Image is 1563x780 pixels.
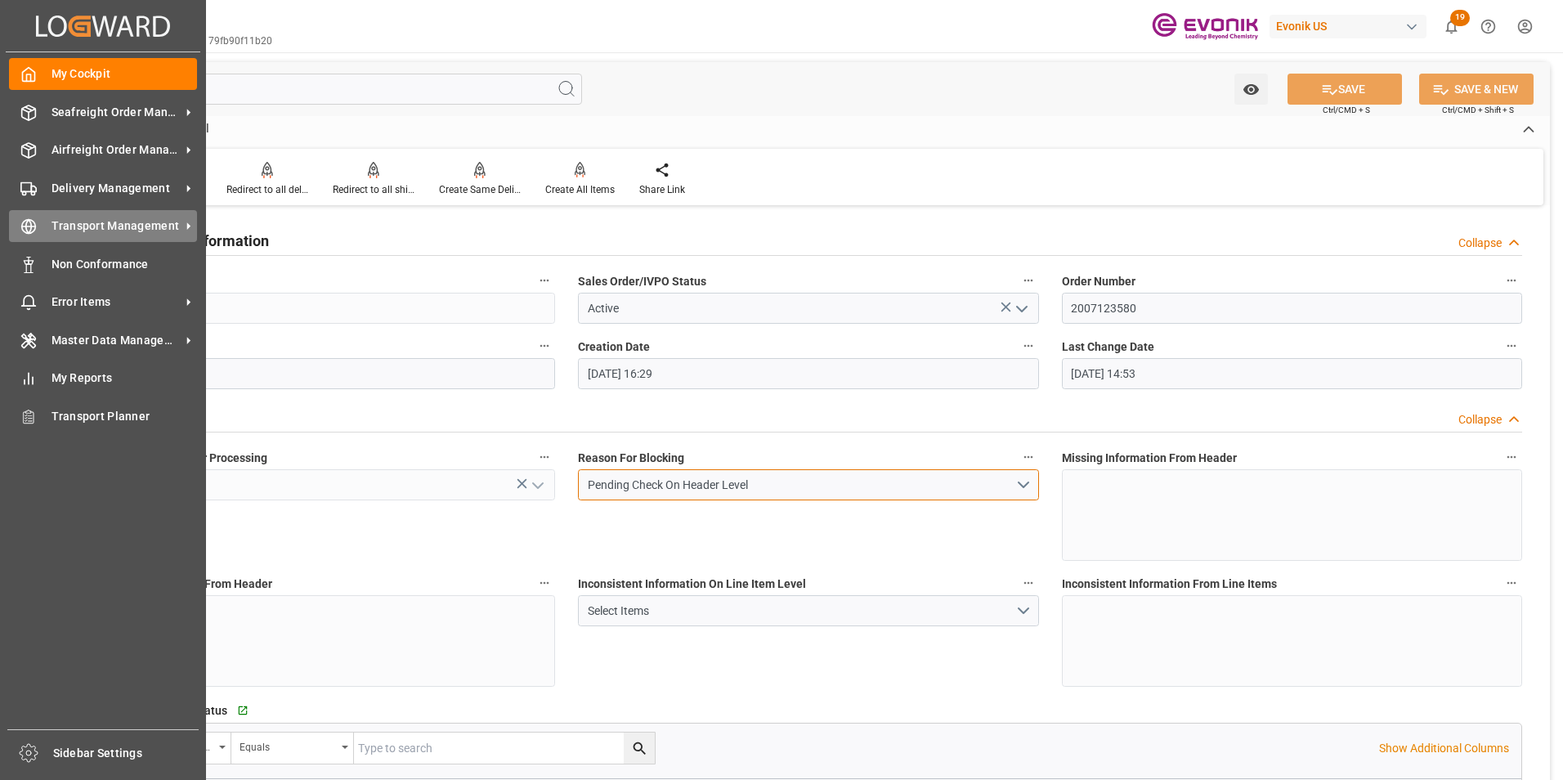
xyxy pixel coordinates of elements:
[1008,296,1032,321] button: open menu
[9,58,197,90] a: My Cockpit
[240,736,336,755] div: Equals
[588,603,1015,620] div: Select Items
[1062,273,1135,290] span: Order Number
[1018,335,1039,356] button: Creation Date
[52,370,198,387] span: My Reports
[52,180,181,197] span: Delivery Management
[231,733,354,764] button: open menu
[534,446,555,468] button: Blocked From Further Processing
[1470,8,1507,45] button: Help Center
[1450,10,1470,26] span: 19
[439,182,521,197] div: Create Same Delivery Date
[1018,446,1039,468] button: Reason For Blocking
[1062,338,1154,356] span: Last Change Date
[1062,576,1277,593] span: Inconsistent Information From Line Items
[1501,335,1522,356] button: Last Change Date
[578,595,1038,626] button: open menu
[1442,104,1514,116] span: Ctrl/CMD + Shift + S
[578,450,684,467] span: Reason For Blocking
[525,473,549,498] button: open menu
[1018,270,1039,291] button: Sales Order/IVPO Status
[52,65,198,83] span: My Cockpit
[1501,572,1522,594] button: Inconsistent Information From Line Items
[578,338,650,356] span: Creation Date
[1379,740,1509,757] p: Show Additional Columns
[1234,74,1268,105] button: open menu
[1501,446,1522,468] button: Missing Information From Header
[333,182,414,197] div: Redirect to all shipments
[624,733,655,764] button: search button
[578,469,1038,500] button: open menu
[534,270,555,291] button: code
[1062,450,1237,467] span: Missing Information From Header
[534,335,555,356] button: Order Type (SAP)
[52,332,181,349] span: Master Data Management
[1323,104,1370,116] span: Ctrl/CMD + S
[52,294,181,311] span: Error Items
[578,358,1038,389] input: MM-DD-YYYY HH:MM
[1270,15,1426,38] div: Evonik US
[1458,411,1502,428] div: Collapse
[9,400,197,432] a: Transport Planner
[52,408,198,425] span: Transport Planner
[1062,358,1522,389] input: MM-DD-YYYY HH:MM
[1433,8,1470,45] button: show 19 new notifications
[52,217,181,235] span: Transport Management
[9,362,197,394] a: My Reports
[354,733,655,764] input: Type to search
[588,477,1015,494] div: Pending Check On Header Level
[52,141,181,159] span: Airfreight Order Management
[534,572,555,594] button: Missing Master Data From Header
[52,104,181,121] span: Seafreight Order Management
[1018,572,1039,594] button: Inconsistent Information On Line Item Level
[639,182,685,197] div: Share Link
[578,273,706,290] span: Sales Order/IVPO Status
[53,745,199,762] span: Sidebar Settings
[578,576,806,593] span: Inconsistent Information On Line Item Level
[1152,12,1258,41] img: Evonik-brand-mark-Deep-Purple-RGB.jpeg_1700498283.jpeg
[545,182,615,197] div: Create All Items
[1270,11,1433,42] button: Evonik US
[226,182,308,197] div: Redirect to all deliveries
[75,74,582,105] input: Search Fields
[52,256,198,273] span: Non Conformance
[1288,74,1402,105] button: SAVE
[1458,235,1502,252] div: Collapse
[1501,270,1522,291] button: Order Number
[9,248,197,280] a: Non Conformance
[1419,74,1534,105] button: SAVE & NEW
